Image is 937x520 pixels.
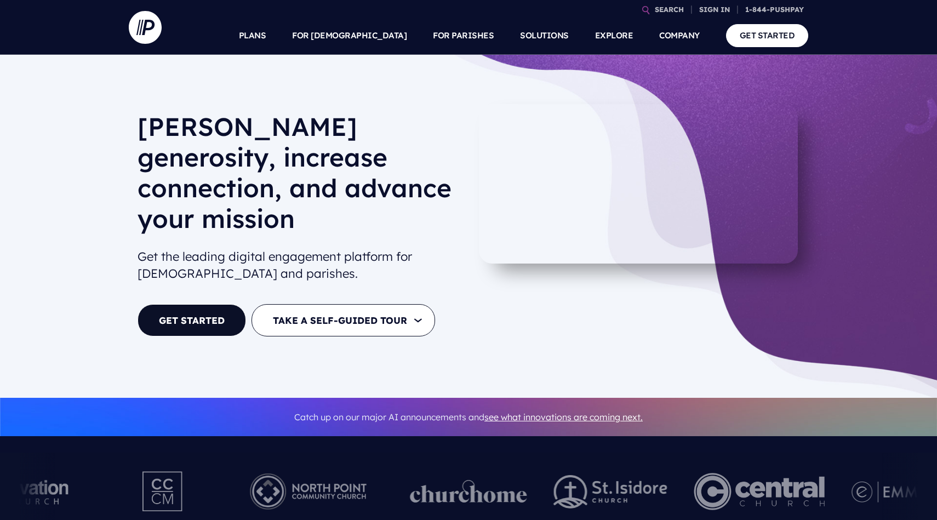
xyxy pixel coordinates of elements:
h2: Get the leading digital engagement platform for [DEMOGRAPHIC_DATA] and parishes. [138,244,460,287]
button: TAKE A SELF-GUIDED TOUR [252,304,435,336]
p: Catch up on our major AI announcements and [138,405,799,430]
a: see what innovations are coming next. [484,412,643,422]
h1: [PERSON_NAME] generosity, increase connection, and advance your mission [138,111,460,243]
a: COMPANY [659,16,700,55]
a: EXPLORE [595,16,633,55]
a: SOLUTIONS [520,16,569,55]
a: FOR PARISHES [433,16,494,55]
a: PLANS [239,16,266,55]
img: pp_logos_1 [410,480,527,503]
a: GET STARTED [138,304,246,336]
a: FOR [DEMOGRAPHIC_DATA] [292,16,407,55]
a: GET STARTED [726,24,809,47]
img: pp_logos_2 [553,475,667,508]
